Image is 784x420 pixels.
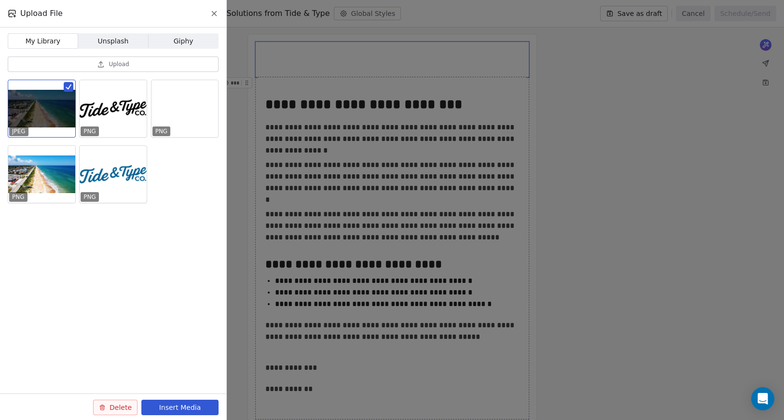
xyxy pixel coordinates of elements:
[8,56,219,72] button: Upload
[109,60,129,68] span: Upload
[83,127,96,135] p: PNG
[751,387,774,410] div: Open Intercom Messenger
[12,193,25,201] p: PNG
[83,193,96,201] p: PNG
[141,400,219,415] button: Insert Media
[155,127,168,135] p: PNG
[174,36,193,46] span: Giphy
[93,400,138,415] button: Delete
[12,127,26,135] p: JPEG
[98,36,129,46] span: Unsplash
[20,8,63,19] span: Upload File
